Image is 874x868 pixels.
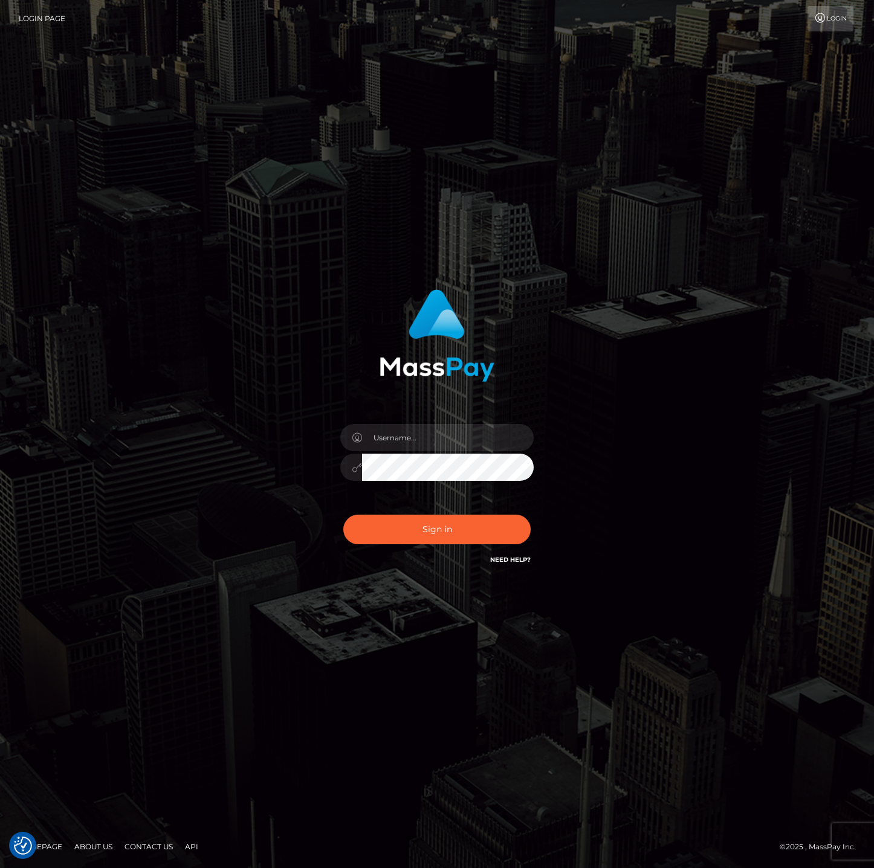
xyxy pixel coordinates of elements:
[343,515,531,544] button: Sign in
[380,289,494,382] img: MassPay Login
[13,837,67,856] a: Homepage
[120,837,178,856] a: Contact Us
[14,837,32,855] button: Consent Preferences
[180,837,203,856] a: API
[362,424,534,451] input: Username...
[70,837,117,856] a: About Us
[14,837,32,855] img: Revisit consent button
[808,6,853,31] a: Login
[19,6,65,31] a: Login Page
[490,556,531,564] a: Need Help?
[780,840,865,854] div: © 2025 , MassPay Inc.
